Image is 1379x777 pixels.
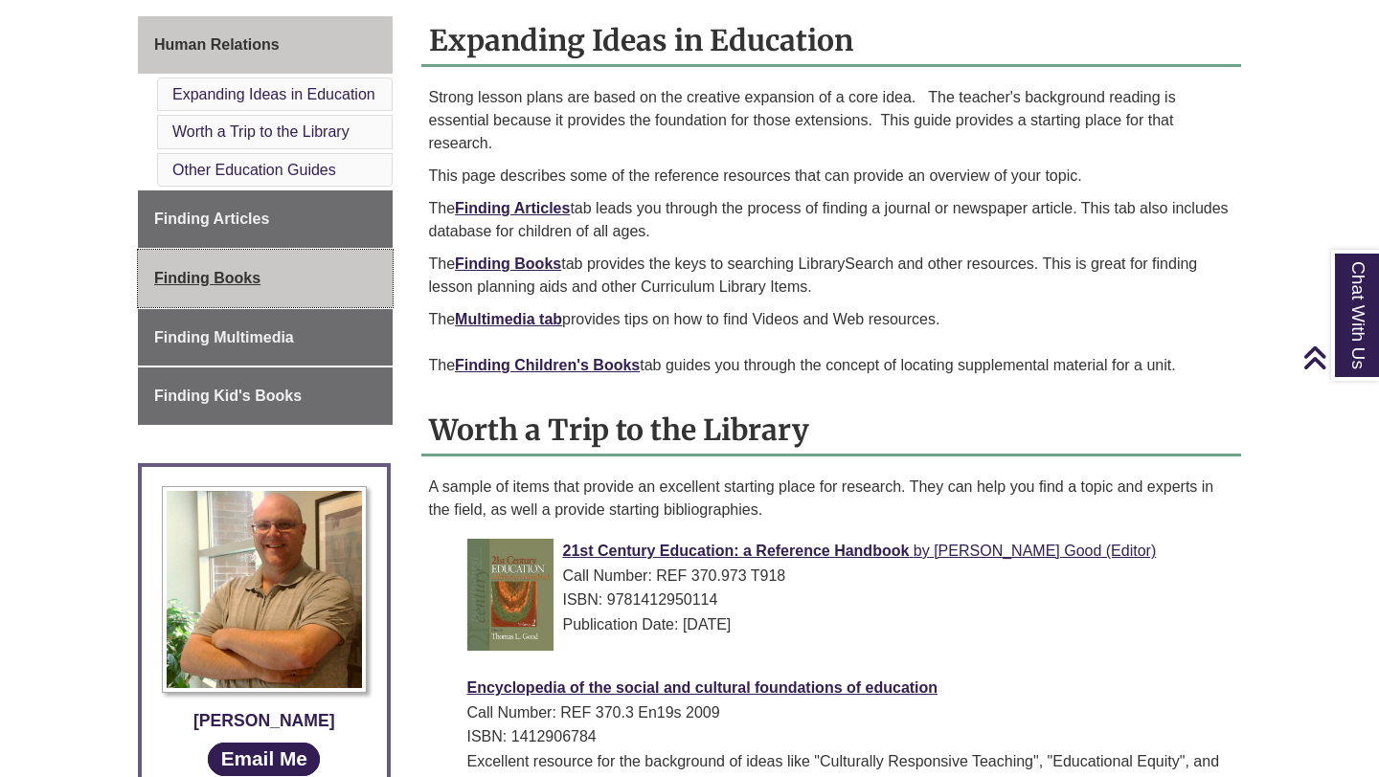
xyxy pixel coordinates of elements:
div: ISBN: 1412906784 [467,724,1227,749]
a: Email Me [208,743,320,776]
span: Finding Articles [154,211,269,227]
span: Finding Books [154,270,260,286]
a: Encyclopedia of the social and cultural foundations of education [467,679,938,696]
div: ISBN: 9781412950114 [467,588,1227,612]
p: The tab leads you through the process of finding a journal or newspaper article. This tab also in... [429,197,1234,243]
p: Strong lesson plans are based on the creative expansion of a core idea. The teacher's background ... [429,86,1234,155]
span: Finding Multimedia [154,329,294,345]
div: [PERSON_NAME] [156,707,373,734]
p: A sample of items that provide an excellent starting place for research. They can help you find a... [429,476,1234,522]
a: Finding Children's Books [455,357,640,373]
div: Call Number: REF 370.3 En19s 2009 [467,700,1227,725]
a: Finding Kid's Books [138,367,393,425]
a: Finding Books [138,250,393,307]
a: Finding Multimedia [138,309,393,366]
div: Publication Date: [DATE] [467,612,1227,637]
a: Back to Top [1302,344,1374,370]
p: The tab provides the keys to searching LibrarySearch and other resources. This is great for findi... [429,253,1234,299]
span: Finding Kid's Books [154,388,302,404]
h2: Expanding Ideas in Education [421,16,1242,67]
a: 21st Century Education: a Reference Handbook by [PERSON_NAME] Good (Editor) [563,543,1157,559]
span: Human Relations [154,36,280,53]
img: Profile Photo [162,486,367,693]
a: Finding Articles [455,200,570,216]
a: Expanding Ideas in Education [172,86,375,102]
a: Multimedia tab [455,311,562,327]
p: The provides tips on how to find Videos and Web resources. The tab guides you through the concept... [429,308,1234,377]
span: by [914,543,930,559]
a: Worth a Trip to the Library [172,123,350,140]
a: Other Education Guides [172,162,336,178]
span: [PERSON_NAME] Good (Editor) [934,543,1156,559]
div: Call Number: REF 370.973 T918 [467,564,1227,588]
a: Profile Photo [PERSON_NAME] [156,486,373,734]
span: 21st Century Education: a Reference Handbook [563,543,910,559]
a: Finding Books [455,255,561,272]
a: Finding Articles [138,190,393,248]
a: Human Relations [138,16,393,74]
div: Guide Page Menu [138,16,393,425]
h2: Worth a Trip to the Library [421,406,1242,456]
p: This page describes some of the reference resources that can provide an overview of your topic. [429,165,1234,188]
